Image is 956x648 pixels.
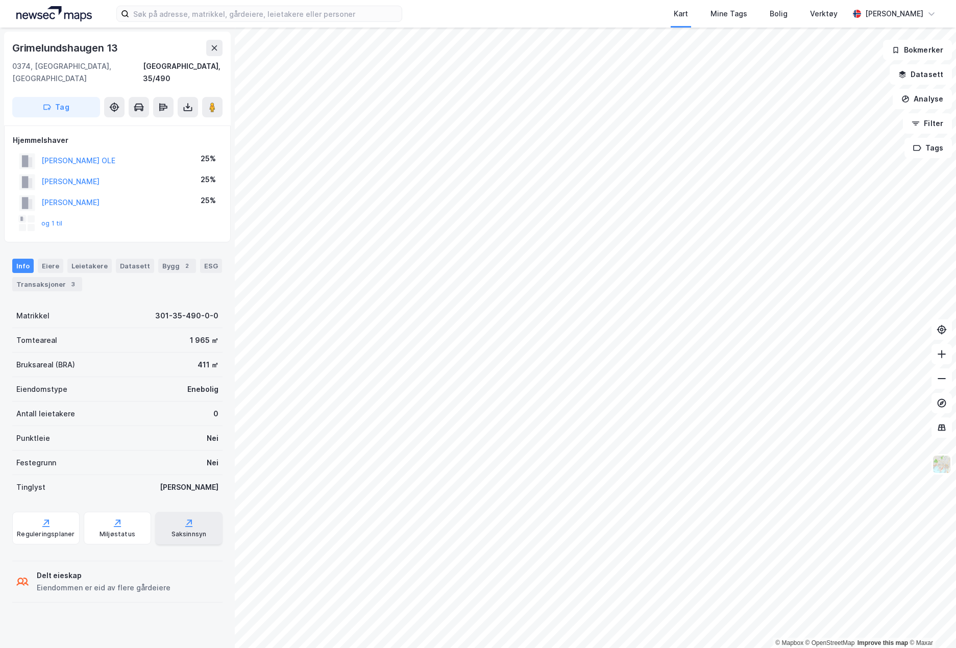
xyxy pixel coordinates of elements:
[129,6,402,21] input: Søk på adresse, matrikkel, gårdeiere, leietakere eller personer
[67,259,112,273] div: Leietakere
[171,530,207,538] div: Saksinnsyn
[903,113,952,134] button: Filter
[16,6,92,21] img: logo.a4113a55bc3d86da70a041830d287a7e.svg
[37,582,170,594] div: Eiendommen er eid av flere gårdeiere
[16,408,75,420] div: Antall leietakere
[68,279,78,289] div: 3
[16,432,50,444] div: Punktleie
[38,259,63,273] div: Eiere
[207,457,218,469] div: Nei
[905,599,956,648] iframe: Chat Widget
[201,194,216,207] div: 25%
[674,8,688,20] div: Kart
[201,173,216,186] div: 25%
[12,277,82,291] div: Transaksjoner
[190,334,218,346] div: 1 965 ㎡
[810,8,838,20] div: Verktøy
[16,359,75,371] div: Bruksareal (BRA)
[143,60,223,85] div: [GEOGRAPHIC_DATA], 35/490
[187,383,218,395] div: Enebolig
[158,259,196,273] div: Bygg
[710,8,747,20] div: Mine Tags
[37,569,170,582] div: Delt eieskap
[16,383,67,395] div: Eiendomstype
[201,153,216,165] div: 25%
[116,259,154,273] div: Datasett
[770,8,788,20] div: Bolig
[12,97,100,117] button: Tag
[200,259,222,273] div: ESG
[883,40,952,60] button: Bokmerker
[905,599,956,648] div: Kontrollprogram for chat
[932,455,951,474] img: Z
[893,89,952,109] button: Analyse
[904,138,952,158] button: Tags
[16,481,45,493] div: Tinglyst
[198,359,218,371] div: 411 ㎡
[805,639,855,646] a: OpenStreetMap
[16,310,50,322] div: Matrikkel
[775,639,803,646] a: Mapbox
[16,457,56,469] div: Festegrunn
[12,259,34,273] div: Info
[890,64,952,85] button: Datasett
[865,8,923,20] div: [PERSON_NAME]
[12,60,143,85] div: 0374, [GEOGRAPHIC_DATA], [GEOGRAPHIC_DATA]
[160,481,218,493] div: [PERSON_NAME]
[13,134,222,146] div: Hjemmelshaver
[182,261,192,271] div: 2
[17,530,75,538] div: Reguleringsplaner
[213,408,218,420] div: 0
[100,530,135,538] div: Miljøstatus
[207,432,218,444] div: Nei
[857,639,908,646] a: Improve this map
[16,334,57,346] div: Tomteareal
[155,310,218,322] div: 301-35-490-0-0
[12,40,120,56] div: Grimelundshaugen 13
